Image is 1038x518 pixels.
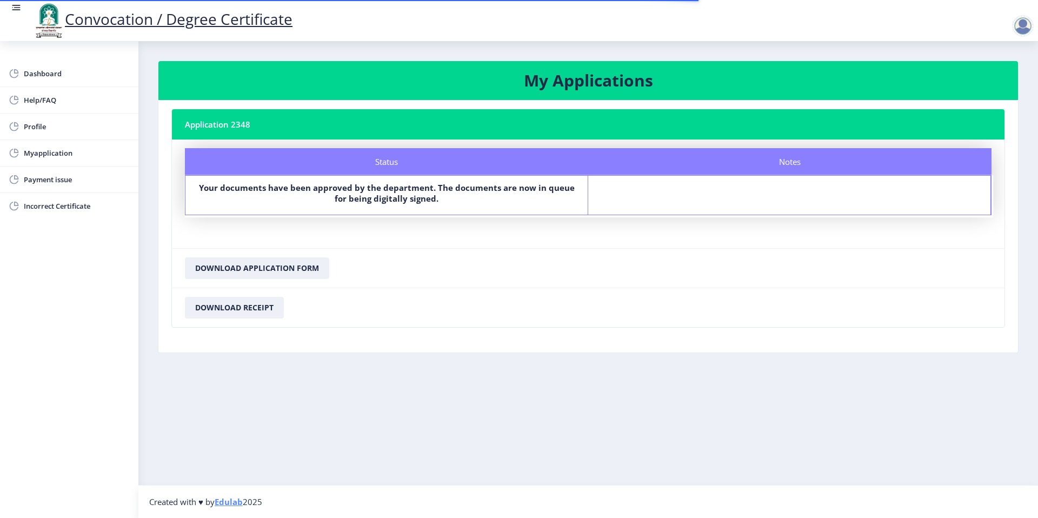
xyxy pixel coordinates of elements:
span: Profile [24,120,130,133]
img: logo [32,2,65,39]
span: Dashboard [24,67,130,80]
h3: My Applications [171,70,1005,91]
b: Your documents have been approved by the department. The documents are now in queue for being dig... [199,182,575,204]
span: Created with ♥ by 2025 [149,496,262,507]
a: Edulab [215,496,243,507]
nb-card-header: Application 2348 [172,109,1004,140]
span: Help/FAQ [24,94,130,107]
button: Download Application Form [185,257,329,279]
div: Status [185,148,588,175]
span: Payment issue [24,173,130,186]
button: Download Receipt [185,297,284,318]
span: Myapplication [24,147,130,160]
div: Notes [588,148,992,175]
a: Convocation / Degree Certificate [32,9,292,29]
span: Incorrect Certificate [24,200,130,212]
